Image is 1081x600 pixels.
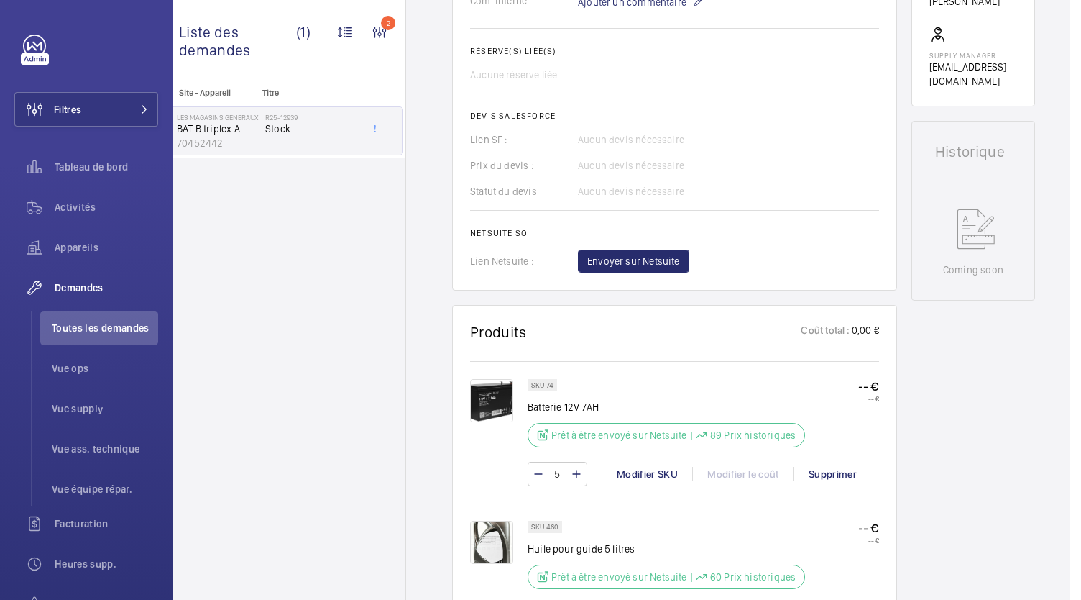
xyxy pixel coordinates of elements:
p: Huile pour guide 5 litres [528,542,805,556]
span: Vue ops [52,361,158,376]
p: Prêt à être envoyé sur Netsuite [551,428,687,442]
p: -- € [858,536,879,545]
h2: Devis Salesforce [470,111,879,121]
span: Liste des demandes [179,23,296,59]
p: -- € [858,379,879,394]
span: Demandes [55,281,158,295]
span: Tableau de bord [55,160,158,174]
h1: Produits [470,323,527,341]
span: Filtres [54,102,81,117]
img: OL16XfF2zFq1Y_jg3vGZnTrUlgytDsLmn-By6ovtZnLhrIX6.png [470,521,513,564]
p: 70452442 [177,136,259,150]
p: 0,00 € [850,323,879,341]
p: SKU 460 [531,524,558,529]
button: Envoyer sur Netsuite [578,250,689,273]
span: Activités [55,200,158,214]
p: SKU 74 [531,383,553,388]
div: Modifier SKU [602,467,692,481]
p: Batterie 12V 7AH [528,400,805,414]
p: 60 Prix historiques [710,570,796,584]
div: Supprimer [793,467,871,481]
p: 89 Prix historiques [710,428,796,442]
span: Vue supply [52,401,158,416]
p: Coming soon [943,263,1003,277]
p: Supply manager [929,51,1017,60]
div: | [690,428,693,442]
h2: Netsuite SO [470,228,879,238]
h2: Réserve(s) liée(s) [470,46,879,56]
p: Titre [262,88,357,98]
span: Envoyer sur Netsuite [587,254,680,268]
p: [EMAIL_ADDRESS][DOMAIN_NAME] [929,60,1017,88]
span: Appareils [55,240,158,255]
h1: Historique [935,145,1011,159]
span: Stock [265,122,360,136]
button: Filtres [14,92,158,127]
div: | [690,570,693,584]
p: BAT B triplex A [177,122,259,136]
p: Coût total : [801,323,850,341]
p: Prêt à être envoyé sur Netsuite [551,570,687,584]
p: -- € [858,394,879,403]
p: Les Magasins Généraux [177,113,259,122]
h2: R25-12939 [265,113,360,122]
span: Vue équipe répar. [52,482,158,496]
p: Site - Appareil [162,88,257,98]
img: yYfeoGGDG9Ev701sIQGueIkZ-Rq25IZ3GhuPWmfhelMKOSSx.png [470,379,513,422]
p: -- € [858,521,879,536]
span: Vue ass. technique [52,442,158,456]
span: Facturation [55,517,158,531]
span: Toutes les demandes [52,321,158,335]
span: Heures supp. [55,557,158,571]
